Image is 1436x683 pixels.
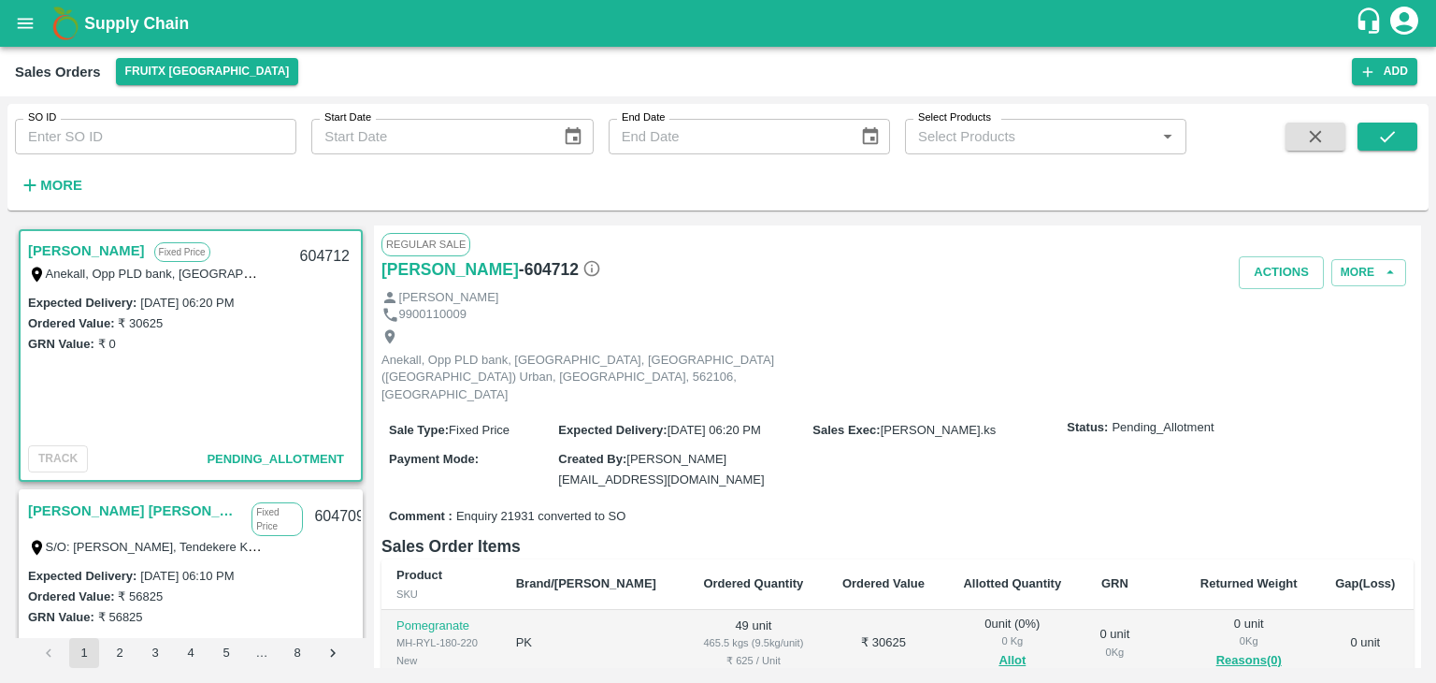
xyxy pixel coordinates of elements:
[105,638,135,668] button: Go to page 2
[98,337,116,351] label: ₹ 0
[668,423,761,437] span: [DATE] 06:20 PM
[881,423,997,437] span: [PERSON_NAME].ks
[28,296,136,310] label: Expected Delivery :
[84,10,1355,36] a: Supply Chain
[318,638,348,668] button: Go to next page
[399,289,499,307] p: [PERSON_NAME]
[381,533,1414,559] h6: Sales Order Items
[842,576,925,590] b: Ordered Value
[1335,576,1395,590] b: Gap(Loss)
[1196,616,1302,672] div: 0 unit
[1355,7,1387,40] div: customer-support
[1331,259,1406,286] button: More
[1196,650,1302,672] button: Reasons(0)
[998,650,1026,672] button: Allot
[698,652,808,669] div: ₹ 625 / Unit
[1096,626,1133,661] div: 0 unit
[516,576,656,590] b: Brand/[PERSON_NAME]
[28,569,136,583] label: Expected Delivery :
[176,638,206,668] button: Go to page 4
[558,452,626,466] label: Created By :
[282,638,312,668] button: Go to page 8
[28,499,242,523] a: [PERSON_NAME] [PERSON_NAME]
[389,508,452,526] label: Comment :
[456,508,625,526] span: Enquiry 21931 converted to SO
[1196,632,1302,649] div: 0 Kg
[116,58,299,85] button: Select DC
[824,610,944,678] td: ₹ 30625
[396,568,442,582] b: Product
[311,119,548,154] input: Start Date
[4,2,47,45] button: open drawer
[1317,610,1414,678] td: 0 unit
[963,576,1061,590] b: Allotted Quantity
[396,586,486,603] div: SKU
[140,296,234,310] label: [DATE] 06:20 PM
[1239,256,1324,289] button: Actions
[140,569,234,583] label: [DATE] 06:10 PM
[911,124,1150,149] input: Select Products
[118,589,163,603] label: ₹ 56825
[118,316,163,330] label: ₹ 30625
[698,634,808,651] div: 465.5 kgs (9.5kg/unit)
[396,634,486,651] div: MH-RYL-180-220
[15,119,296,154] input: Enter SO ID
[28,110,56,125] label: SO ID
[28,337,94,351] label: GRN Value:
[449,423,510,437] span: Fixed Price
[501,610,684,678] td: PK
[207,452,344,466] span: Pending_Allotment
[1096,644,1133,661] div: 0 Kg
[15,60,101,84] div: Sales Orders
[389,423,449,437] label: Sale Type :
[381,233,470,255] span: Regular Sale
[98,610,143,624] label: ₹ 56825
[140,638,170,668] button: Go to page 3
[918,110,991,125] label: Select Products
[399,306,467,324] p: 9900110009
[247,645,277,662] div: …
[303,495,375,539] div: 604709
[555,119,591,154] button: Choose date
[958,632,1066,649] div: 0 Kg
[396,652,486,669] div: New
[558,423,667,437] label: Expected Delivery :
[289,235,361,279] div: 604712
[46,266,927,281] label: Anekall, Opp PLD bank, [GEOGRAPHIC_DATA], [GEOGRAPHIC_DATA] ([GEOGRAPHIC_DATA]) Urban, [GEOGRAPHI...
[389,452,479,466] label: Payment Mode :
[853,119,888,154] button: Choose date
[69,638,99,668] button: page 1
[703,576,803,590] b: Ordered Quantity
[1156,124,1180,149] button: Open
[31,638,351,668] nav: pagination navigation
[1067,419,1108,437] label: Status:
[28,316,114,330] label: Ordered Value:
[211,638,241,668] button: Go to page 5
[46,539,842,554] label: S/O: [PERSON_NAME], Tendekere Krishnarajpet Mandya, [GEOGRAPHIC_DATA], [GEOGRAPHIC_DATA] Urban, [...
[381,352,802,404] p: Anekall, Opp PLD bank, [GEOGRAPHIC_DATA], [GEOGRAPHIC_DATA] ([GEOGRAPHIC_DATA]) Urban, [GEOGRAPHI...
[958,616,1066,672] div: 0 unit ( 0 %)
[558,452,764,487] span: [PERSON_NAME][EMAIL_ADDRESS][DOMAIN_NAME]
[1112,419,1213,437] span: Pending_Allotment
[1387,4,1421,43] div: account of current user
[1200,576,1298,590] b: Returned Weight
[154,242,210,262] p: Fixed Price
[47,5,84,42] img: logo
[251,502,303,536] p: Fixed Price
[1101,576,1128,590] b: GRN
[396,618,486,635] p: Pomegranate
[683,610,823,678] td: 49 unit
[28,610,94,624] label: GRN Value:
[28,239,145,263] a: [PERSON_NAME]
[84,14,189,33] b: Supply Chain
[1352,58,1417,85] button: Add
[609,119,845,154] input: End Date
[28,589,114,603] label: Ordered Value:
[40,178,82,193] strong: More
[381,256,519,283] a: [PERSON_NAME]
[519,256,601,283] h6: - 604712
[812,423,880,437] label: Sales Exec :
[15,169,87,201] button: More
[324,110,371,125] label: Start Date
